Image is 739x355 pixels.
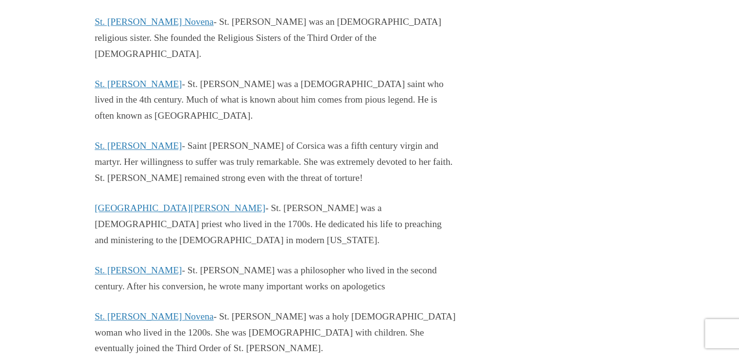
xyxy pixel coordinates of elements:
a: [GEOGRAPHIC_DATA][PERSON_NAME] [95,203,265,213]
a: St. [PERSON_NAME] Novena [95,17,214,27]
p: - St. [PERSON_NAME] was a [DEMOGRAPHIC_DATA] saint who lived in the 4th century. Much of what is ... [95,76,456,124]
a: St. [PERSON_NAME] [95,79,182,89]
p: - St. [PERSON_NAME] was a philosopher who lived in the second century. After his conversion, he w... [95,263,456,295]
a: St. [PERSON_NAME] [95,265,182,275]
a: St. [PERSON_NAME] [95,141,182,151]
p: - St. [PERSON_NAME] was a [DEMOGRAPHIC_DATA] priest who lived in the 1700s. He dedicated his life... [95,200,456,248]
p: - St. [PERSON_NAME] was an [DEMOGRAPHIC_DATA] religious sister. She founded the Religious Sisters... [95,14,456,62]
p: - Saint [PERSON_NAME] of Corsica was a fifth century virgin and martyr. Her willingness to suffer... [95,138,456,186]
a: St. [PERSON_NAME] Novena [95,311,214,321]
